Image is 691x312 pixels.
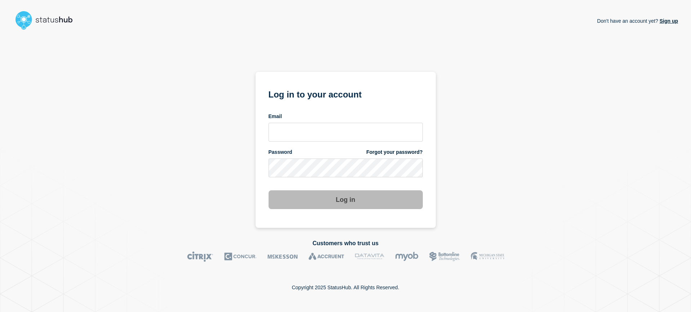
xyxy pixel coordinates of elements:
a: Forgot your password? [366,149,422,156]
p: Copyright 2025 StatusHub. All Rights Reserved. [292,285,399,290]
img: myob logo [395,251,418,262]
img: StatusHub logo [13,9,81,32]
input: password input [269,159,423,177]
span: Email [269,113,282,120]
h2: Customers who trust us [13,240,678,247]
img: DataVita logo [355,251,384,262]
span: Password [269,149,292,156]
img: Concur logo [224,251,257,262]
button: Log in [269,190,423,209]
img: MSU logo [471,251,504,262]
img: Citrix logo [187,251,213,262]
img: Bottomline logo [429,251,460,262]
input: email input [269,123,423,142]
img: McKesson logo [267,251,298,262]
h1: Log in to your account [269,87,423,100]
img: Accruent logo [309,251,344,262]
p: Don't have an account yet? [597,12,678,30]
a: Sign up [658,18,678,24]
